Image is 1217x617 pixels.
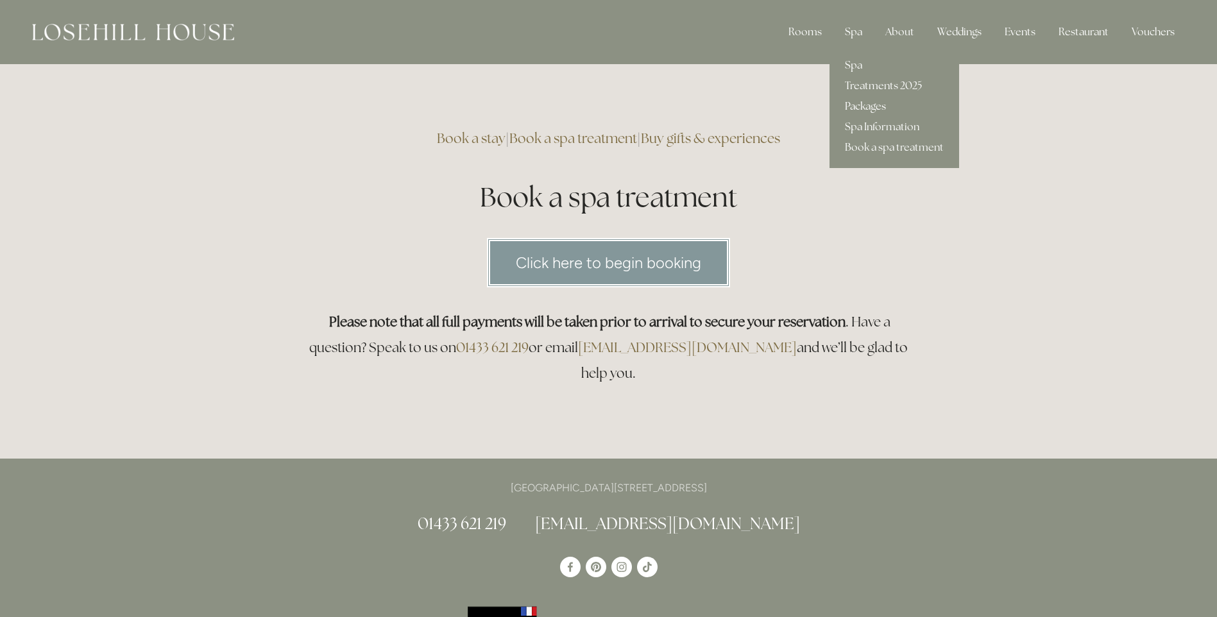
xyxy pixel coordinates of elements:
[509,130,637,147] a: Book a spa treatment
[830,76,959,96] a: Treatments 2025
[437,130,506,147] a: Book a stay
[329,313,846,330] strong: Please note that all full payments will be taken prior to arrival to secure your reservation
[637,557,658,577] a: TikTok
[560,557,581,577] a: Losehill House Hotel & Spa
[302,479,915,496] p: [GEOGRAPHIC_DATA][STREET_ADDRESS]
[1121,19,1185,45] a: Vouchers
[830,137,959,158] a: Book a spa treatment
[835,19,872,45] div: Spa
[875,19,924,45] div: About
[578,339,797,356] a: [EMAIL_ADDRESS][DOMAIN_NAME]
[830,55,959,76] a: Spa
[611,557,632,577] a: Instagram
[487,238,730,287] a: Click here to begin booking
[32,24,234,40] img: Losehill House
[418,513,506,534] a: 01433 621 219
[994,19,1046,45] div: Events
[302,309,915,386] h3: . Have a question? Speak to us on or email and we’ll be glad to help you.
[830,96,959,117] a: Packages
[641,130,780,147] a: Buy gifts & experiences
[456,339,529,356] a: 01433 621 219
[927,19,992,45] div: Weddings
[302,126,915,151] h3: | |
[586,557,606,577] a: Pinterest
[302,178,915,216] h1: Book a spa treatment
[1048,19,1119,45] div: Restaurant
[830,117,959,137] a: Spa Information
[535,513,800,534] a: [EMAIL_ADDRESS][DOMAIN_NAME]
[778,19,832,45] div: Rooms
